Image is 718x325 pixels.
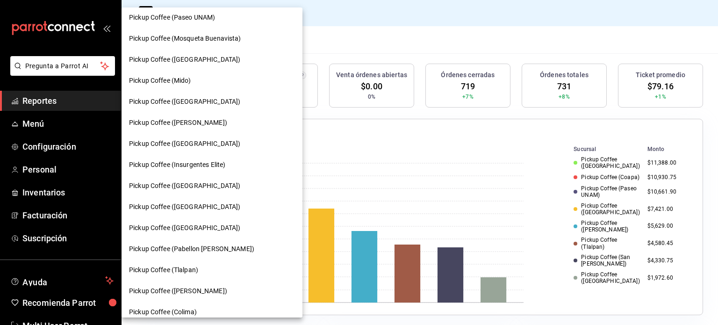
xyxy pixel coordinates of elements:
[122,217,302,238] div: Pickup Coffee ([GEOGRAPHIC_DATA])
[122,133,302,154] div: Pickup Coffee ([GEOGRAPHIC_DATA])
[129,181,240,191] span: Pickup Coffee ([GEOGRAPHIC_DATA])
[129,160,225,170] span: Pickup Coffee (Insurgentes Elite)
[122,28,302,49] div: Pickup Coffee (Mosqueta Buenavista)
[129,286,227,296] span: Pickup Coffee ([PERSON_NAME])
[129,202,240,212] span: Pickup Coffee ([GEOGRAPHIC_DATA])
[129,97,240,107] span: Pickup Coffee ([GEOGRAPHIC_DATA])
[122,196,302,217] div: Pickup Coffee ([GEOGRAPHIC_DATA])
[122,7,302,28] div: Pickup Coffee (Paseo UNAM)
[129,265,198,275] span: Pickup Coffee (Tlalpan)
[122,175,302,196] div: Pickup Coffee ([GEOGRAPHIC_DATA])
[122,238,302,260] div: Pickup Coffee (Pabellon [PERSON_NAME])
[122,70,302,91] div: Pickup Coffee (Mido)
[129,13,215,22] span: Pickup Coffee (Paseo UNAM)
[122,260,302,281] div: Pickup Coffee (Tlalpan)
[122,154,302,175] div: Pickup Coffee (Insurgentes Elite)
[129,223,240,233] span: Pickup Coffee ([GEOGRAPHIC_DATA])
[122,302,302,323] div: Pickup Coffee (Colima)
[122,112,302,133] div: Pickup Coffee ([PERSON_NAME])
[129,118,227,128] span: Pickup Coffee ([PERSON_NAME])
[129,139,240,149] span: Pickup Coffee ([GEOGRAPHIC_DATA])
[129,307,197,317] span: Pickup Coffee (Colima)
[122,281,302,302] div: Pickup Coffee ([PERSON_NAME])
[129,244,254,254] span: Pickup Coffee (Pabellon [PERSON_NAME])
[129,76,191,86] span: Pickup Coffee (Mido)
[129,34,241,43] span: Pickup Coffee (Mosqueta Buenavista)
[129,55,240,65] span: Pickup Coffee ([GEOGRAPHIC_DATA])
[122,49,302,70] div: Pickup Coffee ([GEOGRAPHIC_DATA])
[122,91,302,112] div: Pickup Coffee ([GEOGRAPHIC_DATA])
